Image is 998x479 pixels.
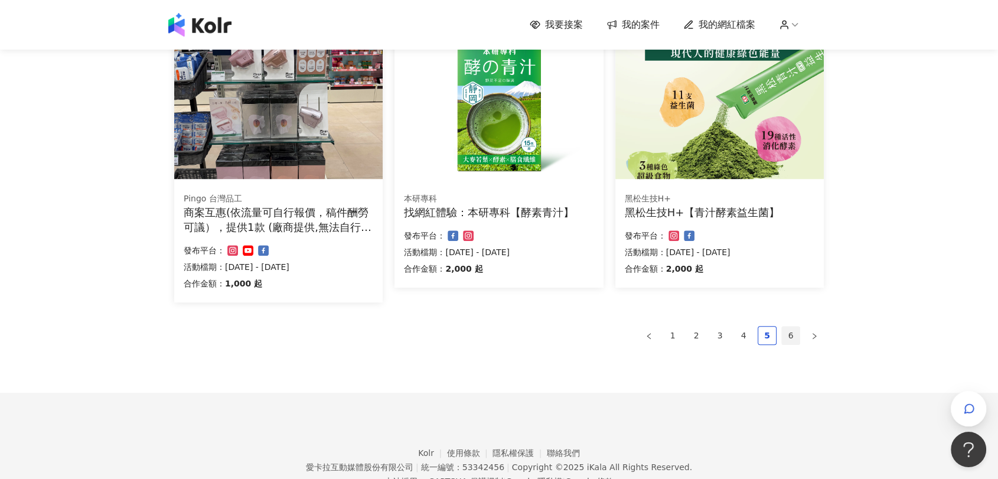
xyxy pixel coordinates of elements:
[782,327,800,344] a: 6
[404,193,593,205] div: 本研專科
[404,205,593,220] div: 找網紅體驗：本研專科【酵素青汁】
[507,462,510,472] span: |
[781,326,800,345] li: 6
[735,327,752,344] a: 4
[394,22,603,179] img: 酵素青汁
[711,327,729,344] a: 3
[710,326,729,345] li: 3
[683,18,755,31] a: 我的網紅檔案
[622,18,660,31] span: 我的案件
[606,18,660,31] a: 我的案件
[404,262,445,276] p: 合作金額：
[447,448,493,458] a: 使用條款
[951,432,986,467] iframe: Help Scout Beacon - Open
[663,326,682,345] li: 1
[615,22,824,179] img: 青汁酵素益生菌
[306,462,413,472] div: 愛卡拉互動媒體股份有限公司
[805,326,824,345] li: Next Page
[530,18,583,31] a: 我要接案
[168,13,231,37] img: logo
[664,327,681,344] a: 1
[418,448,446,458] a: Kolr
[512,462,692,472] div: Copyright © 2025 All Rights Reserved.
[645,333,653,340] span: left
[184,243,225,258] p: 發布平台：
[587,462,607,472] a: iKala
[625,245,814,259] p: 活動檔期：[DATE] - [DATE]
[174,22,383,179] img: Pingo 台灣品工 TRAVEL Qmini 2.0奈米負離子極輕吹風機
[547,448,580,458] a: 聯絡我們
[625,205,814,220] div: 黑松生技H+【青汁酵素益生菌】
[625,193,814,205] div: 黑松生技H+
[493,448,547,458] a: 隱私權保護
[640,326,658,345] li: Previous Page
[445,262,482,276] p: 2,000 起
[421,462,504,472] div: 統一編號：53342456
[545,18,583,31] span: 我要接案
[666,262,703,276] p: 2,000 起
[758,327,776,344] a: 5
[404,245,593,259] p: 活動檔期：[DATE] - [DATE]
[184,205,373,234] div: 商案互惠(依流量可自行報價，稿件酬勞可議），提供1款 (廠商提供,無法自行選擇顏色)
[640,326,658,345] button: left
[625,229,666,243] p: 發布平台：
[758,326,777,345] li: 5
[416,462,419,472] span: |
[225,276,262,291] p: 1,000 起
[687,326,706,345] li: 2
[699,18,755,31] span: 我的網紅檔案
[734,326,753,345] li: 4
[687,327,705,344] a: 2
[184,276,225,291] p: 合作金額：
[184,260,373,274] p: 活動檔期：[DATE] - [DATE]
[404,229,445,243] p: 發布平台：
[811,333,818,340] span: right
[184,193,373,205] div: Pingo 台灣品工
[805,326,824,345] button: right
[625,262,666,276] p: 合作金額：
